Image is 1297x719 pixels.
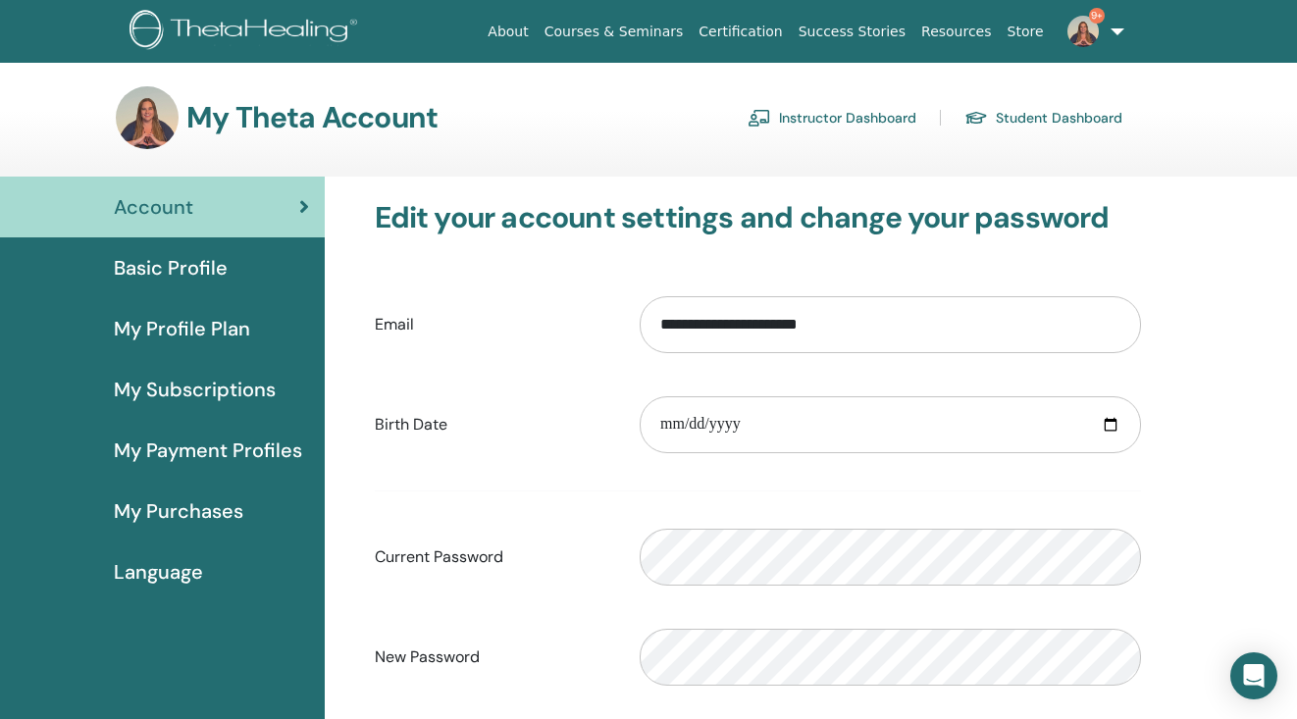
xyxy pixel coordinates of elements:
[1000,14,1052,50] a: Store
[964,102,1122,133] a: Student Dashboard
[480,14,536,50] a: About
[360,539,625,576] label: Current Password
[114,253,228,282] span: Basic Profile
[1067,16,1099,47] img: default.jpg
[1230,652,1277,699] div: Open Intercom Messenger
[691,14,790,50] a: Certification
[114,436,302,465] span: My Payment Profiles
[130,10,364,54] img: logo.png
[186,100,438,135] h3: My Theta Account
[791,14,913,50] a: Success Stories
[537,14,692,50] a: Courses & Seminars
[913,14,1000,50] a: Resources
[114,192,193,222] span: Account
[114,557,203,587] span: Language
[114,314,250,343] span: My Profile Plan
[116,86,179,149] img: default.jpg
[748,109,771,127] img: chalkboard-teacher.svg
[375,200,1142,235] h3: Edit your account settings and change your password
[964,110,988,127] img: graduation-cap.svg
[748,102,916,133] a: Instructor Dashboard
[114,375,276,404] span: My Subscriptions
[1089,8,1105,24] span: 9+
[360,406,625,443] label: Birth Date
[360,639,625,676] label: New Password
[360,306,625,343] label: Email
[114,496,243,526] span: My Purchases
